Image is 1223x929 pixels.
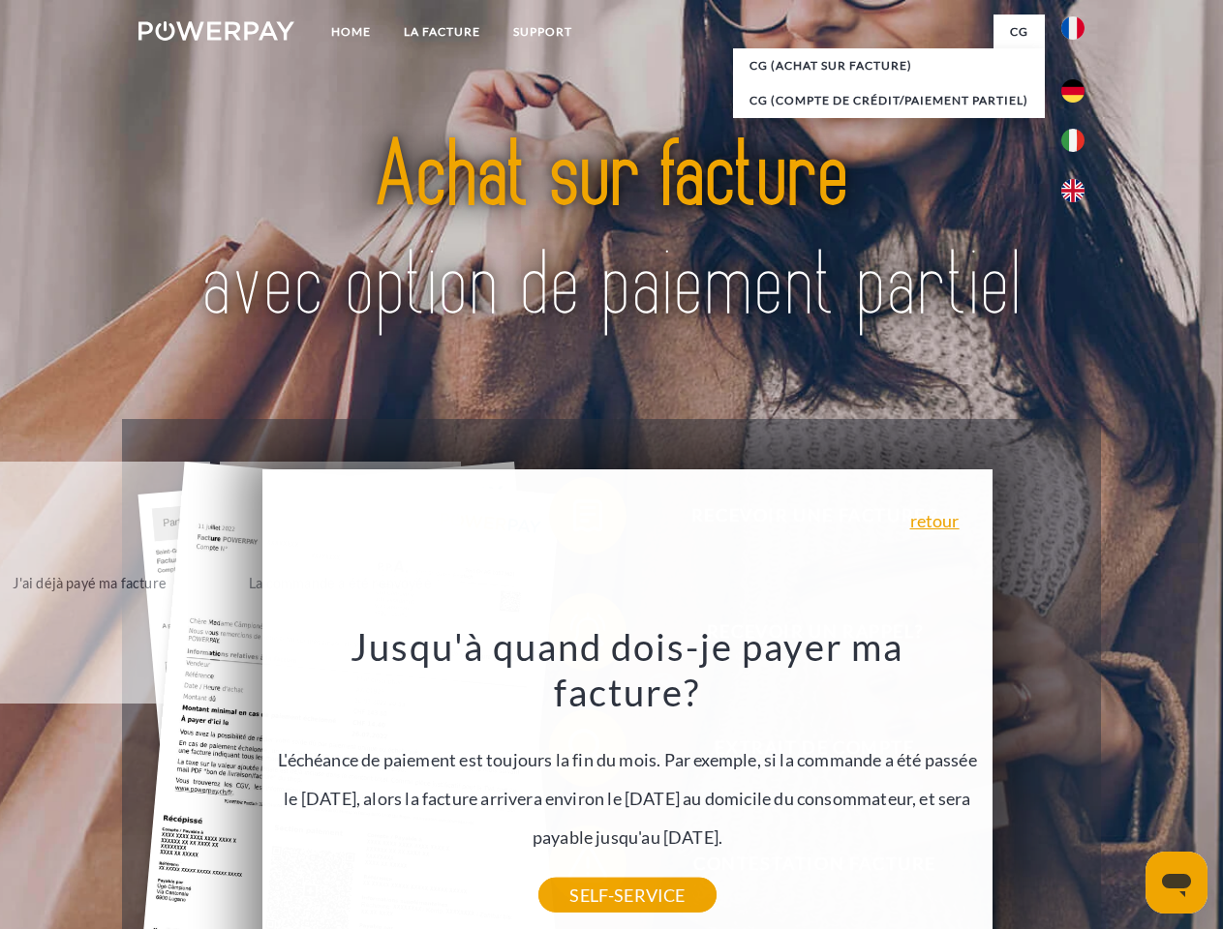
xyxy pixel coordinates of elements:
[497,15,589,49] a: Support
[1146,852,1208,914] iframe: Bouton de lancement de la fenêtre de messagerie
[733,48,1045,83] a: CG (achat sur facture)
[1061,129,1085,152] img: it
[138,21,294,41] img: logo-powerpay-white.svg
[231,569,449,595] div: La commande a été renvoyée
[1061,179,1085,202] img: en
[1061,16,1085,40] img: fr
[315,15,387,49] a: Home
[538,878,716,913] a: SELF-SERVICE
[910,512,960,529] a: retour
[274,623,981,895] div: L'échéance de paiement est toujours la fin du mois. Par exemple, si la commande a été passée le [...
[185,93,1038,371] img: title-powerpay_fr.svg
[994,15,1045,49] a: CG
[733,83,1045,118] a: CG (Compte de crédit/paiement partiel)
[387,15,497,49] a: LA FACTURE
[1061,79,1085,103] img: de
[274,623,981,716] h3: Jusqu'à quand dois-je payer ma facture?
